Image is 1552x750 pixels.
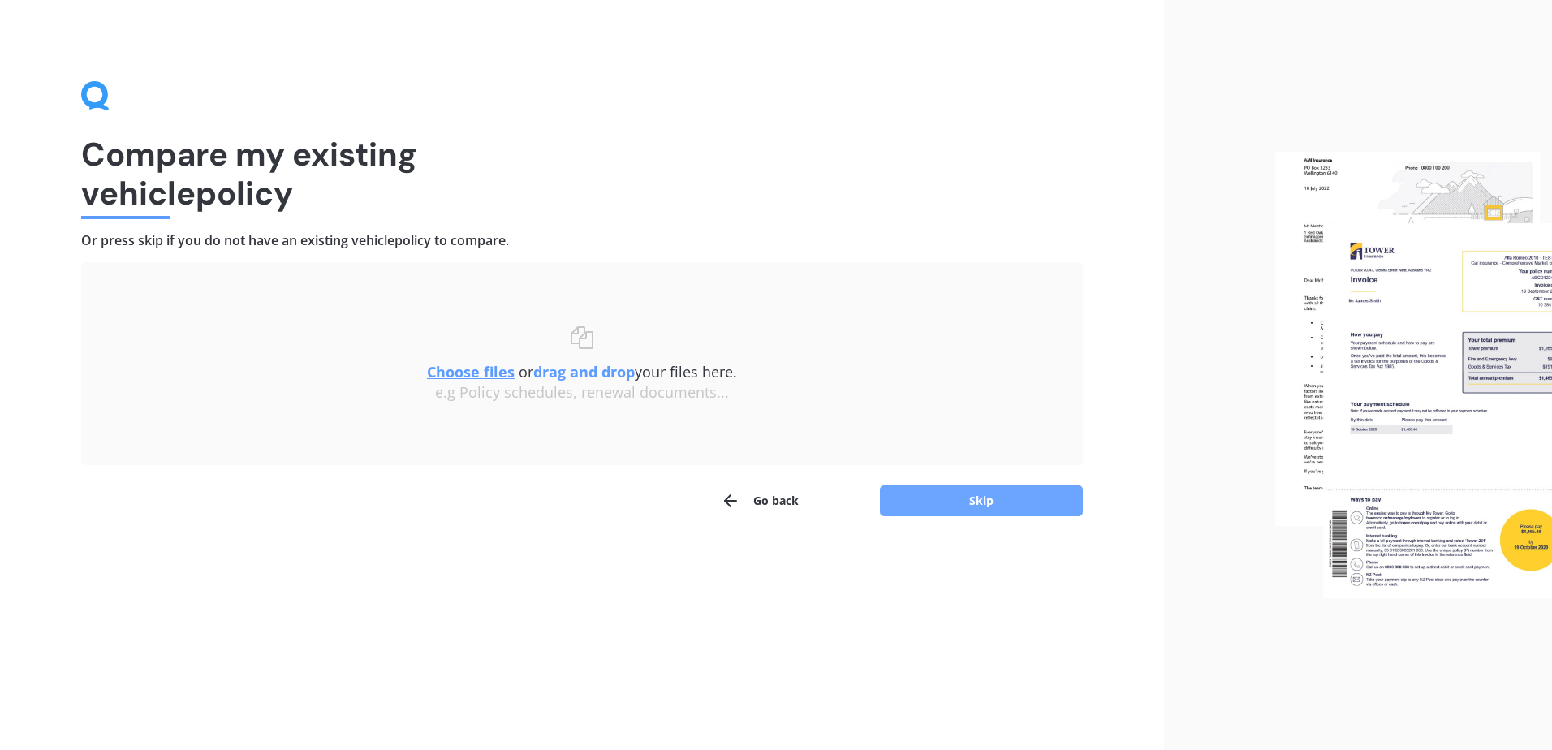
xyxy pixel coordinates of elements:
u: Choose files [427,362,515,381]
h1: Compare my existing vehicle policy [81,135,1083,213]
h4: Or press skip if you do not have an existing vehicle policy to compare. [81,232,1083,249]
b: drag and drop [533,362,635,381]
button: Go back [721,485,799,517]
img: files.webp [1275,152,1552,598]
button: Skip [880,485,1083,516]
div: e.g Policy schedules, renewal documents... [114,384,1050,402]
span: or your files here. [427,362,737,381]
